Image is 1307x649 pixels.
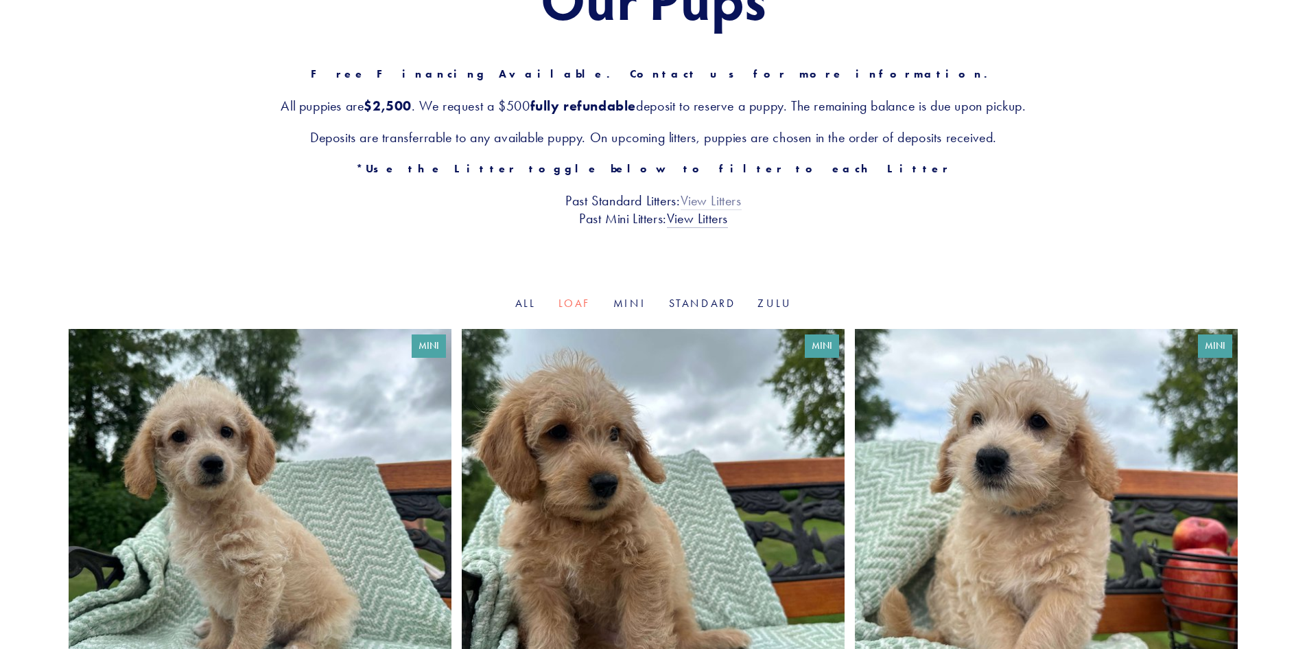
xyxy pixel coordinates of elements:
[558,297,591,310] a: Loaf
[757,297,792,310] a: Zulu
[530,98,637,114] strong: fully refundable
[356,162,951,175] strong: *Use the Litter toggle below to filter to each Litter
[311,67,996,80] strong: Free Financing Available. Contact us for more information.
[364,98,412,114] strong: $2,500
[681,192,742,210] a: View Litters
[669,297,736,310] a: Standard
[667,210,728,228] a: View Litters
[69,192,1238,227] h3: Past Standard Litters: Past Mini Litters:
[69,97,1238,115] h3: All puppies are . We request a $500 deposit to reserve a puppy. The remaining balance is due upon...
[515,297,537,310] a: All
[613,297,647,310] a: Mini
[69,128,1238,146] h3: Deposits are transferrable to any available puppy. On upcoming litters, puppies are chosen in the...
